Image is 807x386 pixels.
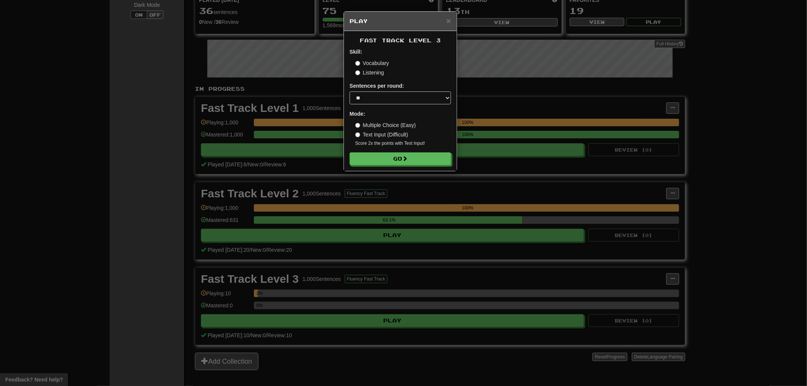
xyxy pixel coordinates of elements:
small: Score 2x the points with Text Input ! [355,140,451,147]
input: Listening [355,70,360,75]
label: Multiple Choice (Easy) [355,121,416,129]
label: Sentences per round: [350,82,404,90]
h5: Play [350,17,451,25]
button: Go [350,152,451,165]
label: Text Input (Difficult) [355,131,408,138]
input: Multiple Choice (Easy) [355,123,360,128]
label: Vocabulary [355,59,389,67]
span: Fast Track Level 3 [360,37,441,43]
label: Listening [355,69,384,76]
input: Vocabulary [355,61,360,66]
span: × [446,16,451,25]
strong: Skill: [350,49,362,55]
strong: Mode: [350,111,365,117]
input: Text Input (Difficult) [355,132,360,137]
button: Close [446,17,451,25]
